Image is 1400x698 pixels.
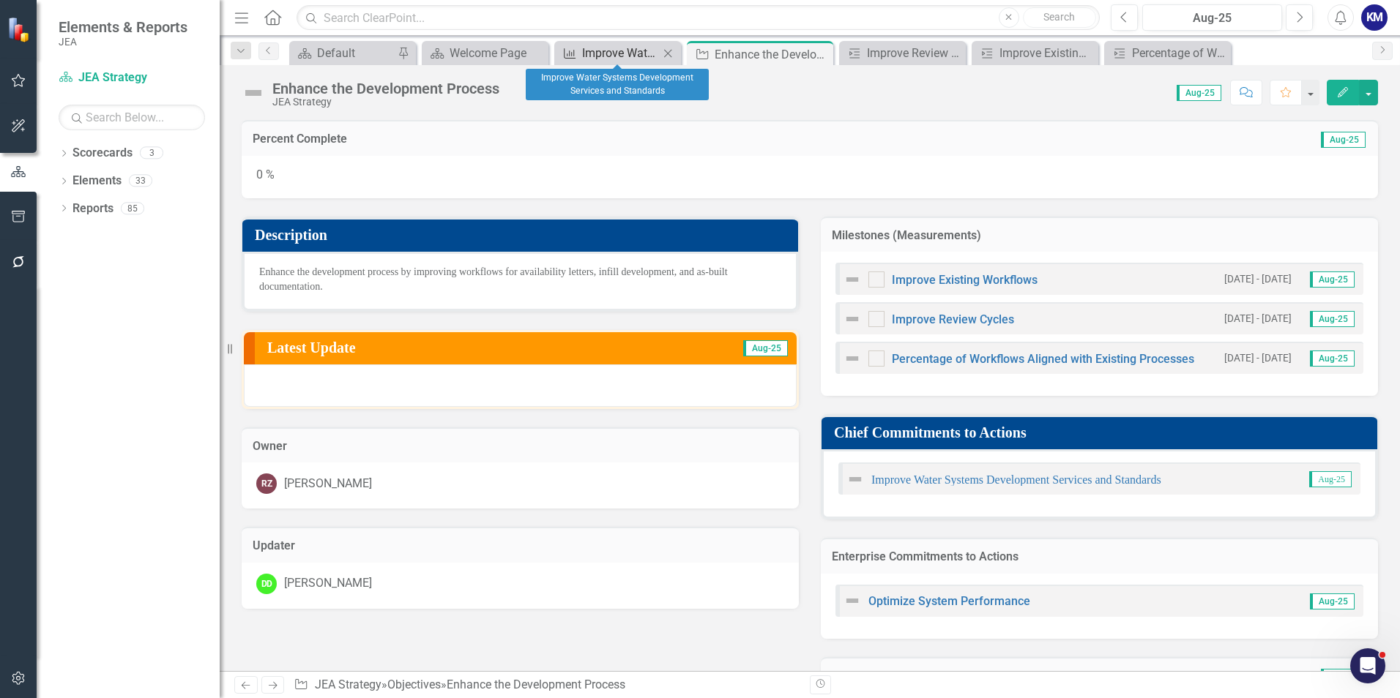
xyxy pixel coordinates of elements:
iframe: Intercom live chat [1350,648,1385,683]
h3: Chief Commitments to Actions [834,424,1370,440]
div: 33 [129,175,152,187]
a: Improve Review Cycles [843,44,962,62]
a: Percentage of Workflows Aligned with Existing Processes [1108,44,1227,62]
h3: Enterprise Commitments to Actions [832,550,1367,563]
small: [DATE] - [DATE] [1224,351,1292,365]
div: [PERSON_NAME] [284,476,372,492]
div: Enhance the Development Process [272,80,499,97]
div: Improve Existing Workflows [999,44,1095,62]
div: 0 % [242,156,1378,198]
div: 3 [140,147,163,160]
img: Not Defined [844,310,861,328]
h3: Description [255,227,791,243]
div: 85 [121,202,144,214]
div: DD [256,574,277,594]
div: » » [294,677,799,694]
small: [DATE] - [DATE] [1224,272,1292,286]
div: Improve Water Systems Development Services and Standards [526,69,709,100]
span: Aug-25 [1321,669,1366,685]
span: Aug-25 [1310,311,1355,327]
div: Improve Review Cycles [867,44,962,62]
h3: Last Updated [832,669,1155,683]
div: JEA Strategy [272,97,499,108]
span: Aug-25 [1309,471,1352,487]
button: KM [1361,4,1388,31]
div: Welcome Page [450,44,545,62]
span: Aug-25 [1310,593,1355,609]
a: Objectives [387,678,441,691]
div: RZ [256,473,277,494]
img: Not Defined [844,592,861,609]
button: Aug-25 [1142,4,1282,31]
input: Search Below... [59,105,205,130]
a: Improve Water Systems Development Services and Standards [558,44,659,62]
small: JEA [59,36,187,48]
div: [PERSON_NAME] [284,575,372,592]
span: Aug-25 [1321,132,1366,148]
h3: Updater [253,539,788,552]
div: Percentage of Workflows Aligned with Existing Processes [1132,44,1227,62]
div: Default [317,44,394,62]
img: Not Defined [846,470,864,488]
input: Search ClearPoint... [297,5,1100,31]
a: JEA Strategy [59,70,205,86]
a: JEA Strategy [315,678,381,691]
h3: Owner [253,440,788,453]
span: Aug-25 [1177,85,1221,101]
h3: Latest Update [267,339,610,356]
h3: Percent Complete [253,132,1002,146]
a: Improve Existing Workflows [892,273,1038,287]
div: Improve Water Systems Development Services and Standards [582,44,659,62]
small: [DATE] - [DATE] [1224,312,1292,326]
a: Scorecards [72,145,133,162]
img: Not Defined [844,271,861,288]
a: Percentage of Workflows Aligned with Existing Processes [892,352,1194,366]
span: Elements & Reports [59,18,187,36]
div: Enhance the Development Process [715,45,830,64]
a: Default [293,44,394,62]
span: Search [1043,11,1075,23]
img: ClearPoint Strategy [7,15,34,43]
a: Improve Water Systems Development Services and Standards [871,473,1161,486]
a: Improve Existing Workflows [975,44,1095,62]
img: Not Defined [844,350,861,367]
div: Enhance the Development Process [447,678,625,691]
h3: Milestones (Measurements) [832,229,1367,242]
a: Reports [72,200,113,217]
button: Search [1023,7,1096,28]
img: Not Defined [242,81,265,105]
span: Aug-25 [1310,350,1355,367]
span: Enhance the development process by improving workflows for availability letters, infill developme... [259,266,728,292]
a: Optimize System Performance [868,594,1030,608]
a: Elements [72,173,122,189]
span: Aug-25 [1310,271,1355,288]
a: Welcome Page [425,44,545,62]
span: Aug-25 [743,340,788,356]
div: Aug-25 [1147,10,1277,27]
a: Improve Review Cycles [892,312,1014,326]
